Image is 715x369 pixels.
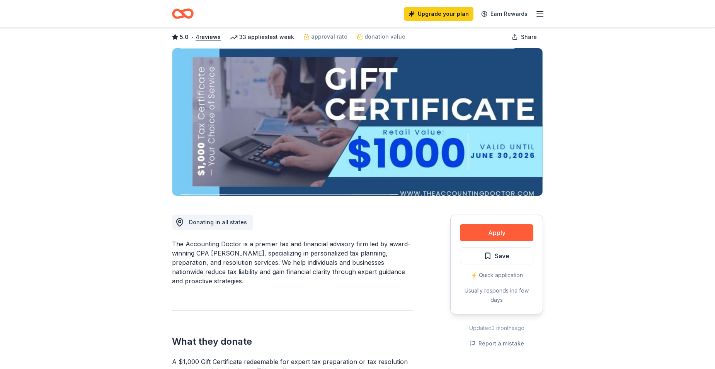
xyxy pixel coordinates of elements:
a: Earn Rewards [477,7,532,21]
div: Usually responds in a few days [460,286,533,305]
button: Report a mistake [469,339,524,348]
div: ⚡️ Quick application [460,271,533,280]
span: Share [521,32,537,42]
button: 4reviews [196,32,221,42]
span: Donating in all states [189,219,247,225]
img: Image for The Accounting Doctor [172,48,543,196]
a: Home [172,5,194,23]
a: approval rate [303,32,347,41]
a: Upgrade your plan [404,7,473,21]
div: Updated 3 months ago [450,323,543,333]
span: • [191,34,194,40]
span: donation value [364,32,405,41]
span: approval rate [311,32,347,41]
h2: What they donate [172,335,413,348]
span: Save [495,251,509,261]
button: Save [460,247,533,264]
a: donation value [357,32,405,41]
button: Apply [460,224,533,241]
div: The Accounting Doctor is a premier tax and financial advisory firm led by award-winning CPA [PERS... [172,239,413,286]
button: Share [506,29,543,45]
span: 5.0 [180,32,189,42]
div: 33 applies last week [230,32,294,42]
